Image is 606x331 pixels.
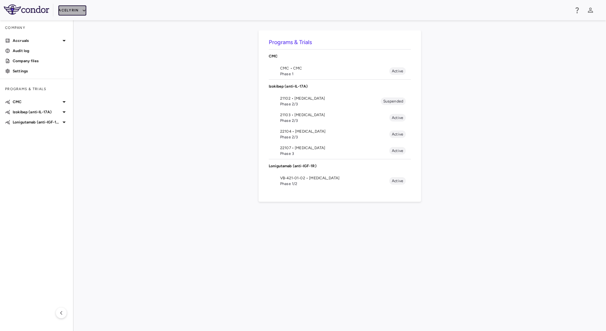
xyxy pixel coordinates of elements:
[269,80,411,93] div: Izokibep (anti-IL-17A)
[58,5,86,16] button: Acelyrin
[269,63,411,79] li: CMC • CMCPhase 1Active
[269,159,411,173] div: Lonigutamab (anti-IGF-1R)
[280,118,389,123] span: Phase 2/3
[269,126,411,142] li: 22104 • [MEDICAL_DATA]Phase 2/3Active
[269,50,411,63] div: CMC
[280,175,389,181] span: VB-421-01-02 • [MEDICAL_DATA]
[280,65,389,71] span: CMC • CMC
[389,115,406,121] span: Active
[269,163,411,169] p: Lonigutamab (anti-IGF-1R)
[389,131,406,137] span: Active
[13,99,60,105] p: CMC
[389,68,406,74] span: Active
[4,4,49,15] img: logo-full-SnFGN8VE.png
[280,101,381,107] span: Phase 2/3
[280,181,389,187] span: Phase 1/2
[269,173,411,189] li: VB-421-01-02 • [MEDICAL_DATA]Phase 1/2Active
[389,148,406,154] span: Active
[269,53,411,59] p: CMC
[269,38,411,47] h6: Programs & Trials
[280,96,381,101] span: 21102 • [MEDICAL_DATA]
[381,98,406,104] span: Suspended
[280,134,389,140] span: Phase 2/3
[280,151,389,156] span: Phase 3
[13,109,60,115] p: Izokibep (anti-IL-17A)
[269,93,411,109] li: 21102 • [MEDICAL_DATA]Phase 2/3Suspended
[13,58,68,64] p: Company files
[280,145,389,151] span: 22107 • [MEDICAL_DATA]
[13,119,60,125] p: Lonigutamab (anti-IGF-1R)
[389,178,406,184] span: Active
[269,109,411,126] li: 21103 • [MEDICAL_DATA]Phase 2/3Active
[280,71,389,77] span: Phase 1
[280,129,389,134] span: 22104 • [MEDICAL_DATA]
[269,142,411,159] li: 22107 • [MEDICAL_DATA]Phase 3Active
[13,68,68,74] p: Settings
[280,112,389,118] span: 21103 • [MEDICAL_DATA]
[13,38,60,43] p: Accruals
[269,83,411,89] p: Izokibep (anti-IL-17A)
[13,48,68,54] p: Audit log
